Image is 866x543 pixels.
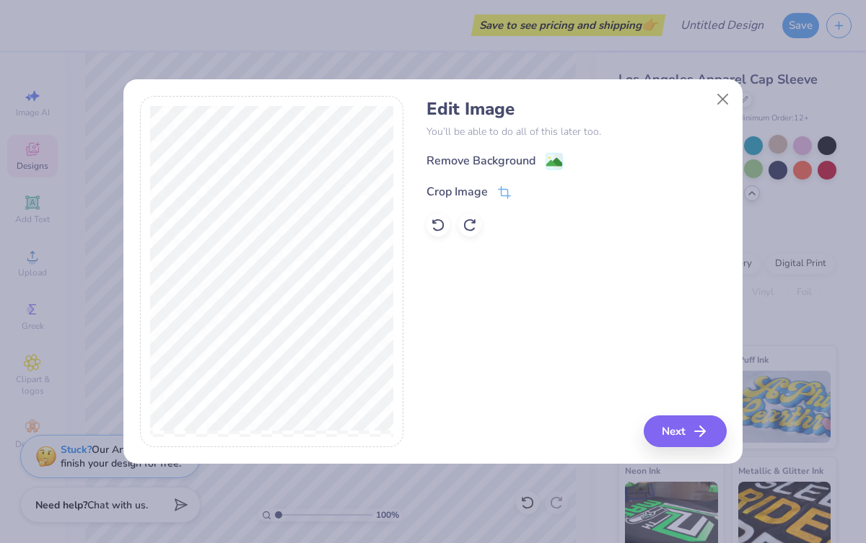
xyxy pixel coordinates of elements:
[427,99,726,120] h4: Edit Image
[427,183,488,200] div: Crop Image
[644,415,727,447] button: Next
[427,152,535,169] div: Remove Background
[709,86,737,113] button: Close
[427,124,726,139] p: You’ll be able to do all of this later too.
